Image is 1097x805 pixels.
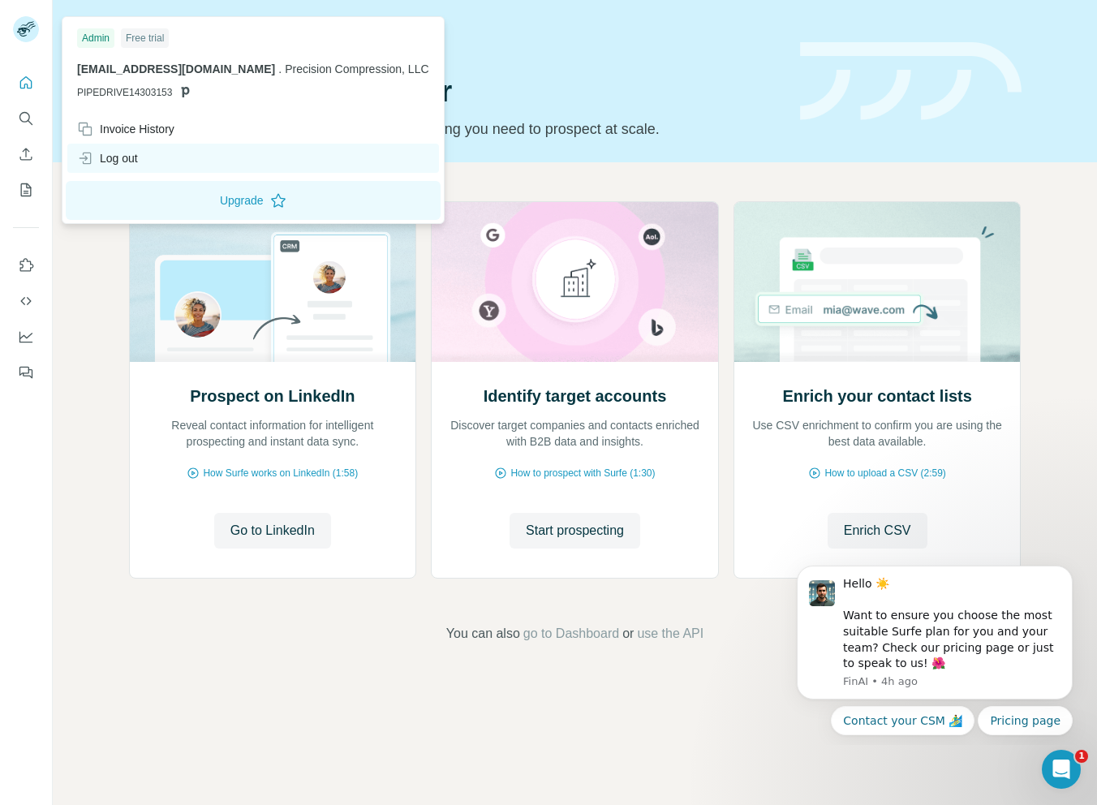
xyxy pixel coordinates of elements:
[129,118,781,140] p: Pick your starting point and we’ll provide everything you need to prospect at scale.
[13,251,39,280] button: Use Surfe on LinkedIn
[484,385,667,407] h2: Identify target accounts
[824,466,945,480] span: How to upload a CSV (2:59)
[526,521,624,540] span: Start prospecting
[77,28,114,48] div: Admin
[230,521,315,540] span: Go to LinkedIn
[13,68,39,97] button: Quick start
[448,417,702,450] p: Discover target companies and contacts enriched with B2B data and insights.
[77,85,172,100] span: PIPEDRIVE14303153
[129,75,781,108] h1: Let’s prospect together
[772,551,1097,745] iframe: Intercom notifications message
[431,202,719,362] img: Identify target accounts
[828,513,927,549] button: Enrich CSV
[13,358,39,387] button: Feedback
[782,385,971,407] h2: Enrich your contact lists
[13,286,39,316] button: Use Surfe API
[637,624,703,644] button: use the API
[751,417,1005,450] p: Use CSV enrichment to confirm you are using the best data available.
[278,62,282,75] span: .
[523,624,619,644] button: go to Dashboard
[733,202,1022,362] img: Enrich your contact lists
[129,202,417,362] img: Prospect on LinkedIn
[622,624,634,644] span: or
[129,30,781,46] div: Quick start
[446,624,520,644] span: You can also
[13,104,39,133] button: Search
[13,322,39,351] button: Dashboard
[77,150,138,166] div: Log out
[285,62,428,75] span: Precision Compression, LLC
[190,385,355,407] h2: Prospect on LinkedIn
[121,28,169,48] div: Free trial
[146,417,400,450] p: Reveal contact information for intelligent prospecting and instant data sync.
[510,513,640,549] button: Start prospecting
[13,140,39,169] button: Enrich CSV
[844,521,911,540] span: Enrich CSV
[214,513,331,549] button: Go to LinkedIn
[13,175,39,204] button: My lists
[66,181,441,220] button: Upgrade
[77,121,174,137] div: Invoice History
[1042,750,1081,789] iframe: Intercom live chat
[77,62,275,75] span: [EMAIL_ADDRESS][DOMAIN_NAME]
[510,466,655,480] span: How to prospect with Surfe (1:30)
[203,466,358,480] span: How Surfe works on LinkedIn (1:58)
[1075,750,1088,763] span: 1
[800,42,1022,121] img: banner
